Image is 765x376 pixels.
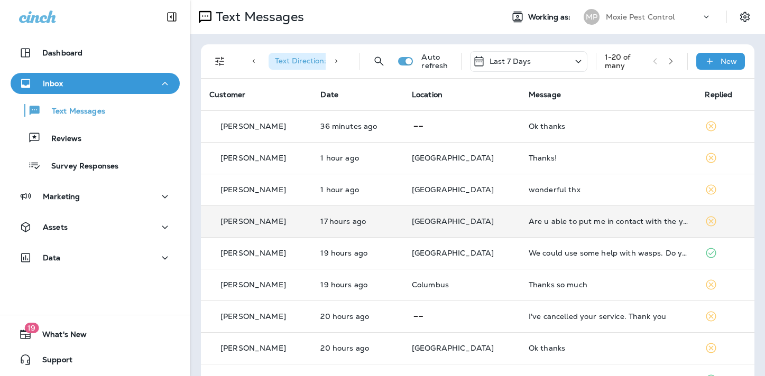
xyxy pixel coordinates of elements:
[11,42,180,63] button: Dashboard
[32,355,72,368] span: Support
[320,122,395,130] p: Aug 22, 2025 09:51 AM
[529,185,688,194] div: wonderful thx
[11,186,180,207] button: Marketing
[529,280,688,289] div: Thanks so much
[412,90,443,99] span: Location
[220,122,286,130] p: [PERSON_NAME]
[43,223,68,231] p: Assets
[43,79,63,88] p: Inbox
[157,6,187,27] button: Collapse Sidebar
[220,344,286,352] p: [PERSON_NAME]
[528,13,573,22] span: Working as:
[32,330,87,343] span: What's New
[220,185,286,194] p: [PERSON_NAME]
[412,343,494,353] span: [GEOGRAPHIC_DATA]
[11,154,180,176] button: Survey Responses
[584,9,600,25] div: MP
[529,90,561,99] span: Message
[41,107,105,117] p: Text Messages
[42,49,82,57] p: Dashboard
[412,153,494,163] span: [GEOGRAPHIC_DATA]
[220,217,286,225] p: [PERSON_NAME]
[11,247,180,268] button: Data
[605,53,644,70] div: 1 - 20 of many
[320,312,395,321] p: Aug 21, 2025 02:07 PM
[41,162,118,172] p: Survey Responses
[41,134,81,144] p: Reviews
[11,127,180,149] button: Reviews
[320,154,395,162] p: Aug 22, 2025 09:19 AM
[11,217,180,238] button: Assets
[320,217,395,225] p: Aug 21, 2025 05:09 PM
[320,90,338,99] span: Date
[220,154,286,162] p: [PERSON_NAME]
[529,312,688,321] div: I've cancelled your service. Thank you
[421,53,452,70] p: Auto refresh
[11,99,180,121] button: Text Messages
[220,280,286,289] p: [PERSON_NAME]
[320,185,395,194] p: Aug 22, 2025 08:46 AM
[209,51,231,72] button: Filters
[11,73,180,94] button: Inbox
[11,349,180,370] button: Support
[220,249,286,257] p: [PERSON_NAME]
[529,154,688,162] div: Thanks!
[735,7,754,26] button: Settings
[43,192,80,201] p: Marketing
[529,249,688,257] div: We could use some help with wasps. Do you guys do that? We found 2 nests. Thank you
[606,13,675,21] p: Moxie Pest Control
[320,249,395,257] p: Aug 21, 2025 03:08 PM
[705,90,732,99] span: Replied
[412,217,494,226] span: [GEOGRAPHIC_DATA]
[412,248,494,258] span: [GEOGRAPHIC_DATA]
[320,280,395,289] p: Aug 21, 2025 02:34 PM
[11,324,180,345] button: 19What's New
[43,253,61,262] p: Data
[490,57,531,65] p: Last 7 Days
[368,51,390,72] button: Search Messages
[529,122,688,130] div: Ok thanks
[220,312,286,321] p: [PERSON_NAME]
[412,280,449,289] span: Columbus
[275,56,359,65] span: Text Direction : Incoming
[209,90,245,99] span: Customer
[320,344,395,352] p: Aug 21, 2025 01:35 PM
[529,344,688,352] div: Ok thanks
[529,217,688,225] div: Are u able to put me in contact with the young man who signed me up
[412,185,494,194] span: [GEOGRAPHIC_DATA]
[269,53,376,70] div: Text Direction:Incoming
[24,323,39,333] span: 19
[721,57,737,65] p: New
[211,9,304,25] p: Text Messages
